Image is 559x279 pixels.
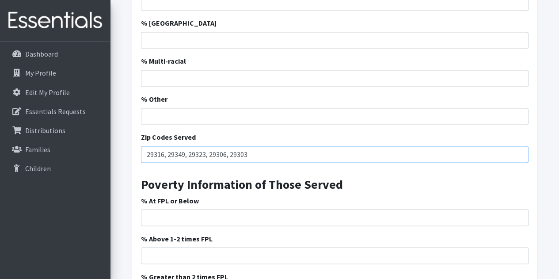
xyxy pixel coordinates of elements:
[4,122,107,139] a: Distributions
[25,107,86,116] p: Essentials Requests
[4,45,107,63] a: Dashboard
[25,69,56,77] p: My Profile
[25,126,65,135] p: Distributions
[141,18,217,28] label: % [GEOGRAPHIC_DATA]
[141,176,343,192] strong: Poverty Information of Those Served
[25,88,70,97] p: Edit My Profile
[141,233,213,244] label: % Above 1-2 times FPL
[141,56,186,66] label: % Multi-racial
[141,195,199,206] label: % At FPL or Below
[141,132,196,142] label: Zip Codes Served
[25,164,51,173] p: Children
[4,160,107,177] a: Children
[141,94,167,104] label: % Other
[4,84,107,101] a: Edit My Profile
[4,6,107,35] img: HumanEssentials
[4,141,107,158] a: Families
[25,145,50,154] p: Families
[25,50,58,58] p: Dashboard
[4,103,107,120] a: Essentials Requests
[4,64,107,82] a: My Profile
